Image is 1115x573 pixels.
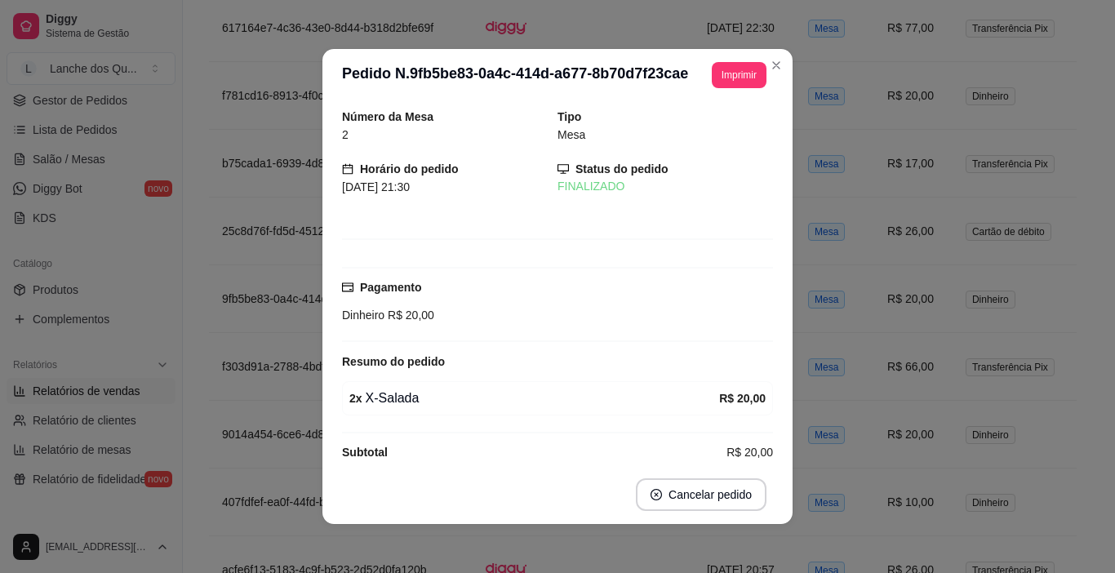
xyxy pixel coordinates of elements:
[763,52,789,78] button: Close
[342,163,353,175] span: calendar
[384,309,434,322] span: R$ 20,00
[349,392,362,405] strong: 2 x
[342,282,353,293] span: credit-card
[557,163,569,175] span: desktop
[557,178,773,195] div: FINALIZADO
[557,128,585,141] span: Mesa
[651,489,662,500] span: close-circle
[360,281,421,294] strong: Pagamento
[719,392,766,405] strong: R$ 20,00
[342,62,688,88] h3: Pedido N. 9fb5be83-0a4c-414d-a677-8b70d7f23cae
[342,180,410,193] span: [DATE] 21:30
[712,62,766,88] button: Imprimir
[575,162,669,175] strong: Status do pedido
[342,446,388,459] strong: Subtotal
[342,128,349,141] span: 2
[342,355,445,368] strong: Resumo do pedido
[342,110,433,123] strong: Número da Mesa
[342,309,384,322] span: Dinheiro
[636,478,766,511] button: close-circleCancelar pedido
[726,443,773,461] span: R$ 20,00
[349,389,719,408] div: X-Salada
[360,162,459,175] strong: Horário do pedido
[557,110,581,123] strong: Tipo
